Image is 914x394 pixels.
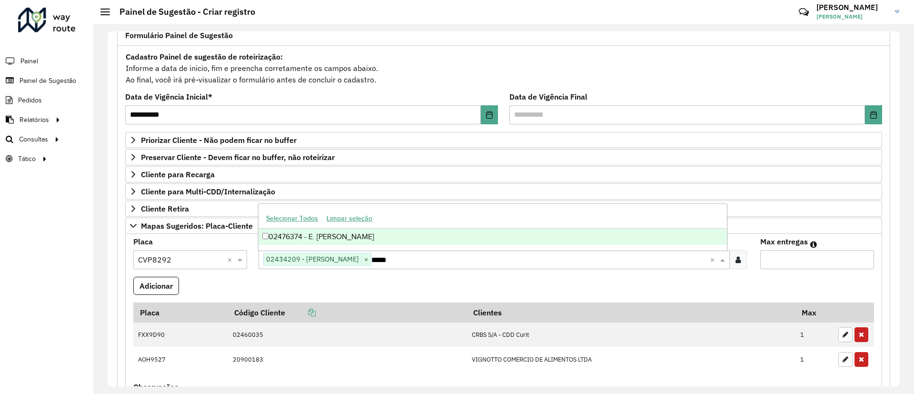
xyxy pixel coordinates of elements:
[133,277,179,295] button: Adicionar
[125,51,882,86] div: Informe a data de inicio, fim e preencha corretamente os campos abaixo. Ao final, você irá pré-vi...
[816,12,888,21] span: [PERSON_NAME]
[361,254,371,265] span: ×
[125,31,233,39] span: Formulário Painel de Sugestão
[795,323,834,347] td: 1
[795,347,834,372] td: 1
[285,308,316,317] a: Copiar
[228,347,467,372] td: 20900183
[133,236,153,247] label: Placa
[141,171,215,178] span: Cliente para Recarga
[794,2,814,22] a: Contato Rápido
[125,149,882,165] a: Preservar Cliente - Devem ficar no buffer, não roteirizar
[20,56,38,66] span: Painel
[258,229,726,245] div: 02476374 - E. [PERSON_NAME]
[865,105,882,124] button: Choose Date
[125,201,882,217] a: Cliente Retira
[125,183,882,200] a: Cliente para Multi-CDD/Internalização
[125,91,212,102] label: Data de Vigência Inicial
[20,76,76,86] span: Painel de Sugestão
[760,236,808,247] label: Max entregas
[264,253,361,265] span: 02434209 - [PERSON_NAME]
[18,95,42,105] span: Pedidos
[227,254,235,265] span: Clear all
[467,347,795,372] td: VIGNOTTO COMERCIO DE ALIMENTOS LTDA
[125,218,882,234] a: Mapas Sugeridos: Placa-Cliente
[126,52,283,61] strong: Cadastro Painel de sugestão de roteirização:
[262,211,322,226] button: Selecionar Todos
[125,166,882,182] a: Cliente para Recarga
[509,91,587,102] label: Data de Vigência Final
[133,303,228,323] th: Placa
[141,136,297,144] span: Priorizar Cliente - Não podem ficar no buffer
[110,7,255,17] h2: Painel de Sugestão - Criar registro
[816,3,888,12] h3: [PERSON_NAME]
[795,303,834,323] th: Max
[228,323,467,347] td: 02460035
[228,303,467,323] th: Código Cliente
[125,132,882,148] a: Priorizar Cliente - Não podem ficar no buffer
[467,303,795,323] th: Clientes
[141,153,335,161] span: Preservar Cliente - Devem ficar no buffer, não roteirizar
[141,205,189,212] span: Cliente Retira
[481,105,498,124] button: Choose Date
[133,347,228,372] td: AOH9527
[322,211,377,226] button: Limpar seleção
[141,222,253,230] span: Mapas Sugeridos: Placa-Cliente
[18,154,36,164] span: Tático
[141,188,275,195] span: Cliente para Multi-CDD/Internalização
[19,134,48,144] span: Consultas
[133,323,228,347] td: FXX9D90
[710,254,718,265] span: Clear all
[258,203,727,251] ng-dropdown-panel: Options list
[810,241,817,248] em: Máximo de clientes que serão colocados na mesma rota com os clientes informados
[467,323,795,347] td: CRBS S/A - CDD Curit
[20,115,49,125] span: Relatórios
[133,381,179,393] label: Observações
